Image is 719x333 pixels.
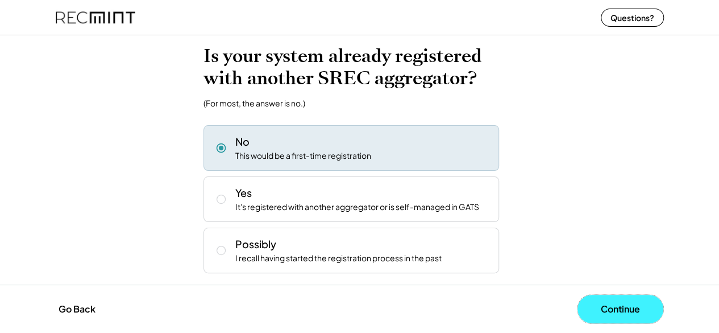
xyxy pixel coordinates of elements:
div: It's registered with another aggregator or is self-managed in GATS [235,202,479,213]
div: Yes [235,186,252,200]
h2: Is your system already registered with another SREC aggregator? [203,45,516,89]
button: Go Back [55,297,99,322]
div: I recall having started the registration process in the past [235,253,442,264]
button: Questions? [601,9,664,27]
button: Continue [577,295,663,323]
div: Possibly [235,237,276,251]
div: No [235,134,250,149]
img: recmint-logotype%403x%20%281%29.jpeg [56,2,135,32]
div: (For most, the answer is no.) [203,98,305,108]
div: This would be a first-time registration [235,150,371,162]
